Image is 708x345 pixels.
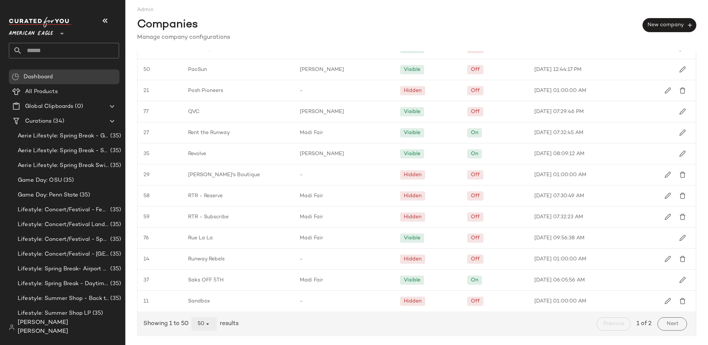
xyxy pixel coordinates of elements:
[300,108,344,116] span: [PERSON_NAME]
[137,33,696,42] div: Manage company configurations
[534,129,583,137] span: [DATE] 07:32:45 AM
[9,25,53,38] span: American Eagle
[24,73,53,81] span: Dashboard
[9,17,72,27] img: cfy_white_logo.C9jOOHJF.svg
[534,255,586,263] span: [DATE] 01:00:00 AM
[679,129,686,136] img: svg%3e
[18,147,109,155] span: Aerie Lifestyle: Spring Break - Sporty
[664,214,671,220] img: svg%3e
[664,192,671,199] img: svg%3e
[188,213,229,221] span: RTR - Subscribe
[471,192,480,200] div: Off
[73,102,83,111] span: (0)
[664,87,671,94] img: svg%3e
[143,255,149,263] span: 14
[143,87,149,95] span: 21
[62,176,74,185] span: (35)
[18,191,78,199] span: Game Day: Penn State
[471,87,480,95] div: Off
[18,265,109,273] span: Lifestyle: Spring Break- Airport Style
[109,294,121,303] span: (35)
[471,171,480,179] div: Off
[18,318,119,336] span: [PERSON_NAME] [PERSON_NAME]
[9,324,15,330] img: svg%3e
[188,234,213,242] span: Rue La La
[300,129,323,137] span: Madi Fair
[534,213,583,221] span: [DATE] 07:32:23 AM
[137,17,198,33] span: Companies
[25,102,73,111] span: Global Clipboards
[679,298,686,304] img: svg%3e
[18,221,109,229] span: Lifestyle: Concert/Festival Landing Page
[143,320,191,328] span: Showing 1 to 50
[25,117,52,126] span: Curations
[534,297,586,305] span: [DATE] 01:00:00 AM
[188,129,230,137] span: Rent the Runway
[109,235,121,244] span: (35)
[300,150,344,158] span: [PERSON_NAME]
[534,108,584,116] span: [DATE] 07:29:46 PM
[109,132,121,140] span: (35)
[143,108,149,116] span: 77
[404,192,421,200] div: Hidden
[18,250,109,259] span: Lifestyle: Concert/Festival - [GEOGRAPHIC_DATA]
[300,192,323,200] span: Madi Fair
[404,255,421,263] div: Hidden
[300,297,303,305] span: -
[664,171,671,178] img: svg%3e
[300,87,303,95] span: -
[18,176,62,185] span: Game Day: OSU
[18,294,109,303] span: Lifestyle: Summer Shop - Back to School Essentials
[18,309,91,318] span: Lifestyle: Summer Shop LP
[188,171,260,179] span: [PERSON_NAME]'s Boutique
[534,150,584,158] span: [DATE] 08:09:12 AM
[188,255,225,263] span: Runway Rebels
[657,317,687,331] button: Next
[188,66,207,74] span: PacSun
[109,161,121,170] span: (35)
[643,18,696,32] button: New company
[143,171,150,179] span: 29
[18,280,109,288] span: Lifestyle: Spring Break - Daytime Casual
[143,150,149,158] span: 35
[471,129,478,137] div: On
[78,191,90,199] span: (35)
[534,87,586,95] span: [DATE] 01:00:00 AM
[471,255,480,263] div: Off
[471,108,480,116] div: Off
[300,171,303,179] span: -
[300,276,323,284] span: Madi Fair
[679,277,686,283] img: svg%3e
[143,297,149,305] span: 11
[188,276,223,284] span: Saks OFF 5TH
[109,147,121,155] span: (35)
[143,192,150,200] span: 58
[534,171,586,179] span: [DATE] 01:00:00 AM
[404,108,420,116] div: Visible
[679,171,686,178] img: svg%3e
[217,320,239,328] span: results
[666,321,678,327] span: Next
[679,235,686,241] img: svg%3e
[679,66,686,73] img: svg%3e
[664,298,671,304] img: svg%3e
[188,108,199,116] span: QVC
[143,234,149,242] span: 76
[12,73,19,81] img: svg%3e
[143,66,150,74] span: 50
[404,129,420,137] div: Visible
[534,276,585,284] span: [DATE] 06:05:56 AM
[471,234,480,242] div: Off
[471,66,480,74] div: Off
[25,88,58,96] span: All Products
[143,213,150,221] span: 59
[404,234,420,242] div: Visible
[404,87,421,95] div: Hidden
[636,320,652,328] span: 1 of 2
[109,221,121,229] span: (35)
[404,213,421,221] div: Hidden
[52,117,64,126] span: (34)
[18,206,109,214] span: Lifestyle: Concert/Festival - Femme
[109,265,121,273] span: (35)
[647,22,692,28] span: New company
